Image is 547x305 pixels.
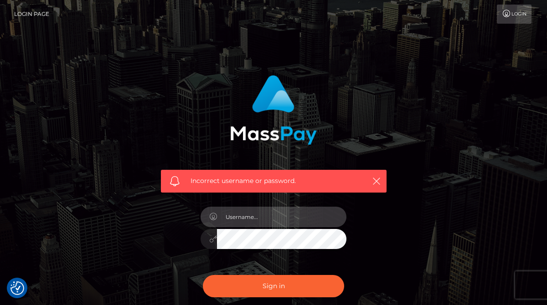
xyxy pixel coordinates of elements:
img: MassPay Login [230,75,317,145]
a: Login [497,5,532,24]
span: Incorrect username or password. [191,176,357,186]
a: Login Page [14,5,49,24]
button: Consent Preferences [10,281,24,295]
img: Revisit consent button [10,281,24,295]
input: Username... [217,207,346,227]
button: Sign in [203,275,344,297]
